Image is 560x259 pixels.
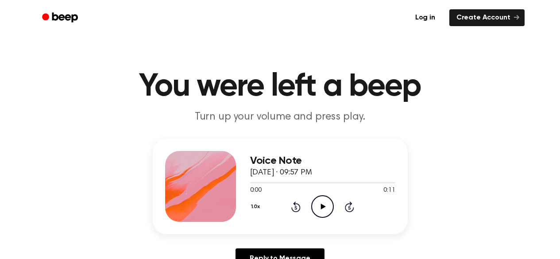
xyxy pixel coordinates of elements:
[406,8,444,28] a: Log in
[449,9,525,26] a: Create Account
[54,71,507,103] h1: You were left a beep
[250,199,263,214] button: 1.0x
[250,155,395,167] h3: Voice Note
[383,186,395,195] span: 0:11
[250,169,312,177] span: [DATE] · 09:57 PM
[110,110,450,124] p: Turn up your volume and press play.
[250,186,262,195] span: 0:00
[36,9,86,27] a: Beep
